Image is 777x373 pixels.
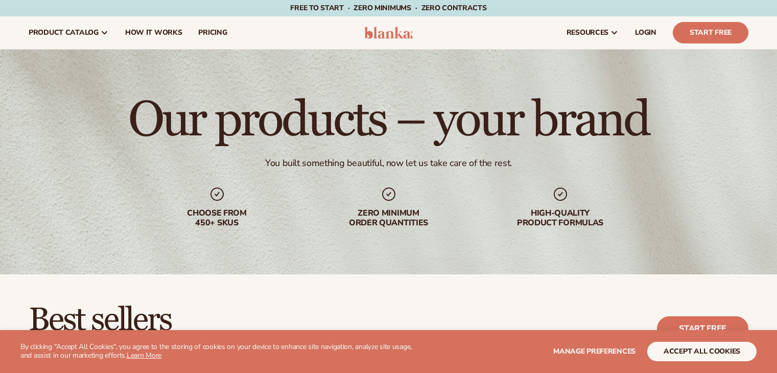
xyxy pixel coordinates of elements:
[647,342,757,361] button: accept all cookies
[627,16,665,49] a: LOGIN
[495,208,626,228] div: High-quality product formulas
[567,29,608,37] span: resources
[657,316,748,341] a: Start free
[290,3,486,13] span: Free to start · ZERO minimums · ZERO contracts
[127,351,161,360] a: Learn More
[20,343,423,360] p: By clicking "Accept All Cookies", you agree to the storing of cookies on your device to enhance s...
[29,29,99,37] span: product catalog
[553,346,635,356] span: Manage preferences
[198,29,227,37] span: pricing
[29,303,301,337] h2: Best sellers
[152,208,282,228] div: Choose from 450+ Skus
[553,342,635,361] button: Manage preferences
[128,96,649,145] h1: Our products – your brand
[117,16,191,49] a: How It Works
[364,27,413,39] img: logo
[190,16,235,49] a: pricing
[673,22,748,43] a: Start Free
[323,208,454,228] div: Zero minimum order quantities
[125,29,182,37] span: How It Works
[20,16,117,49] a: product catalog
[558,16,627,49] a: resources
[635,29,656,37] span: LOGIN
[265,157,512,169] div: You built something beautiful, now let us take care of the rest.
